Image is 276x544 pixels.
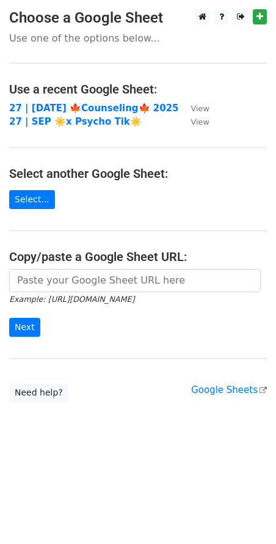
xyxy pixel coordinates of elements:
a: Select... [9,190,55,209]
small: View [191,117,209,127]
a: Google Sheets [191,384,267,395]
small: Example: [URL][DOMAIN_NAME] [9,295,134,304]
a: 27 | SEP ☀️x Psycho Tik☀️ [9,116,142,127]
h4: Copy/paste a Google Sheet URL: [9,249,267,264]
a: View [179,116,209,127]
a: 27 | [DATE] 🍁Counseling🍁 2025 [9,103,179,114]
small: View [191,104,209,113]
p: Use one of the options below... [9,32,267,45]
a: Need help? [9,383,68,402]
input: Paste your Google Sheet URL here [9,269,261,292]
h4: Use a recent Google Sheet: [9,82,267,97]
input: Next [9,318,40,337]
h4: Select another Google Sheet: [9,166,267,181]
a: View [179,103,209,114]
h3: Choose a Google Sheet [9,9,267,27]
